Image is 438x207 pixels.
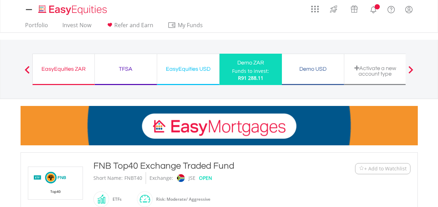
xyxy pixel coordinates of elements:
[348,3,360,15] img: vouchers-v2.svg
[99,64,153,74] div: TFSA
[348,65,402,77] div: Activate a new account type
[124,172,142,184] div: FNBT40
[232,68,269,75] div: Funds to invest:
[37,64,90,74] div: EasyEquities ZAR
[307,2,323,13] a: AppsGrid
[93,172,123,184] div: Short Name:
[168,21,213,30] span: My Funds
[37,4,110,16] img: EasyEquities_Logo.png
[359,166,364,171] img: Watchlist
[60,22,94,32] a: Invest Now
[29,167,82,199] img: EQU.ZA.FNBT40.png
[36,2,110,16] a: Home page
[286,64,340,74] div: Demo USD
[177,174,184,182] img: jse.png
[311,5,319,13] img: grid-menu-icon.svg
[93,160,312,172] div: FNB Top40 Exchange Traded Fund
[364,2,382,16] a: Notifications
[382,2,400,16] a: FAQ's and Support
[114,21,153,29] span: Refer and Earn
[355,163,410,174] button: Watchlist + Add to Watchlist
[22,22,51,32] a: Portfolio
[238,75,263,81] span: R91 288.11
[400,2,418,17] a: My Profile
[189,172,195,184] div: JSE
[103,22,156,32] a: Refer and Earn
[328,3,339,15] img: thrive-v2.svg
[149,172,173,184] div: Exchange:
[199,172,212,184] div: OPEN
[224,58,278,68] div: Demo ZAR
[21,106,418,145] img: EasyMortage Promotion Banner
[161,64,215,74] div: EasyEquities USD
[364,165,407,172] span: + Add to Watchlist
[344,2,364,15] a: Vouchers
